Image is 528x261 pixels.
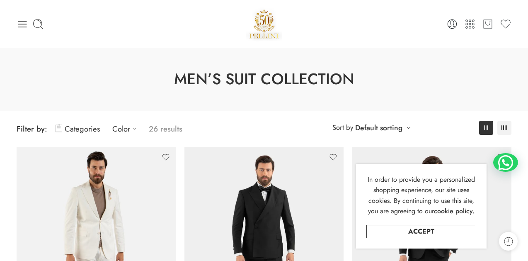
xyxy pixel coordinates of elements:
[368,175,475,216] span: In order to provide you a personalized shopping experience, our site uses cookies. By continuing ...
[446,18,458,30] a: Login / Register
[246,6,282,41] img: Pellini
[482,18,494,30] a: Cart
[500,18,511,30] a: Wishlist
[355,122,402,134] a: Default sorting
[17,123,47,134] span: Filter by:
[56,119,100,139] a: Categories
[112,119,140,139] a: Color
[149,119,182,139] p: 26 results
[332,121,353,134] span: Sort by
[246,6,282,41] a: Pellini -
[366,225,476,238] a: Accept
[434,206,475,217] a: cookie policy.
[21,68,507,90] h1: Men’s Suit Collection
